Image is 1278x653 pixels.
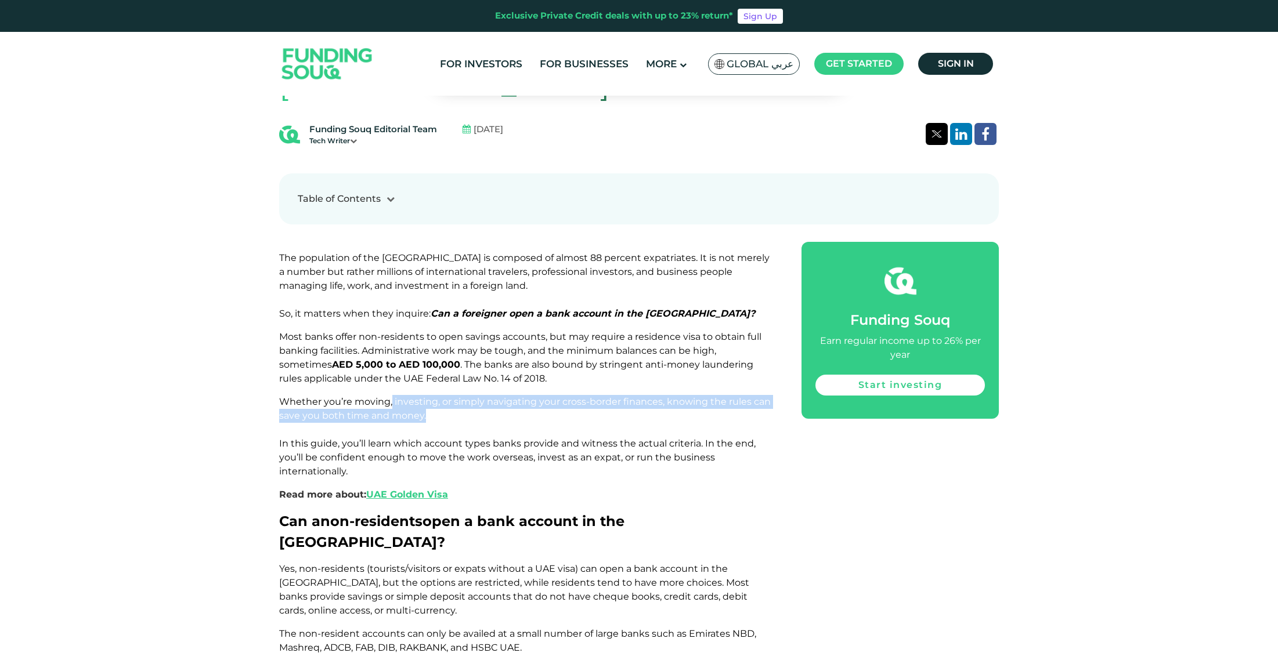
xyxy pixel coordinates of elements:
[738,9,783,24] a: Sign Up
[279,563,749,616] span: Yes, non-residents (tourists/visitors or expats without a UAE visa) can open a bank account in th...
[918,53,993,75] a: Sign in
[714,59,725,69] img: SA Flag
[826,58,892,69] span: Get started
[815,334,985,362] div: Earn regular income up to 26% per year
[279,124,300,145] img: Blog Author
[270,35,384,93] img: Logo
[938,58,974,69] span: Sign in
[279,396,771,477] span: Whether you’re moving, investing, or simply navigating your cross-border finances, knowing the ru...
[537,55,631,74] a: For Businesses
[815,375,985,396] a: Start investing
[850,311,950,328] span: Funding Souq
[309,136,437,146] div: Tech Writer
[279,331,761,384] span: Most banks offer non-residents to open savings accounts, but may require a residence visa to obta...
[437,55,525,74] a: For Investors
[298,192,381,206] div: Table of Contents
[320,513,423,529] span: non-residents
[279,252,770,319] span: The population of the [GEOGRAPHIC_DATA] is composed of almost 88 percent expatriates. It is not m...
[431,308,755,319] em: Can a foreigner open a bank account in the [GEOGRAPHIC_DATA]?
[279,513,624,550] span: Can a open a bank account in the [GEOGRAPHIC_DATA]?
[332,359,460,370] strong: AED 5,000 to AED 100,000
[495,9,733,23] div: Exclusive Private Credit deals with up to 23% return*
[932,130,942,137] img: twitter
[366,489,448,500] a: UAE Golden Visa
[646,58,677,70] span: More
[474,123,503,136] span: [DATE]
[885,265,916,297] img: fsicon
[309,123,437,136] div: Funding Souq Editorial Team
[727,57,793,71] span: Global عربي
[279,489,448,500] span: Read more about:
